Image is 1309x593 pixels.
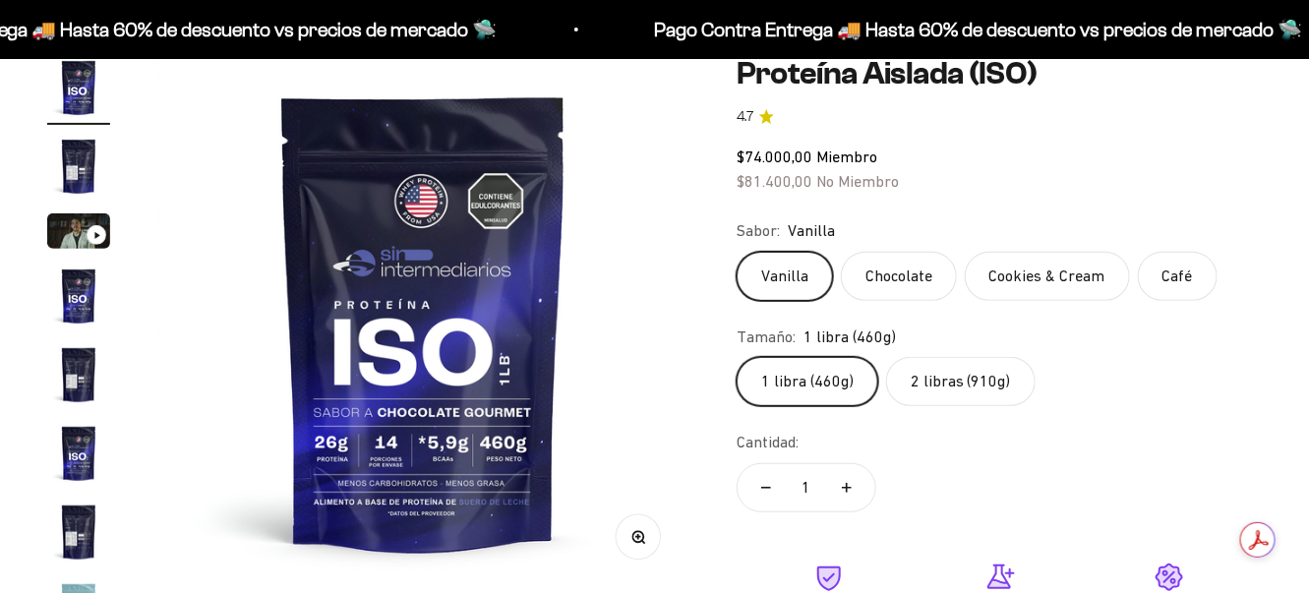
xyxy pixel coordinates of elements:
[47,56,110,125] button: Ir al artículo 1
[788,218,835,244] span: Vanilla
[47,213,110,255] button: Ir al artículo 3
[818,464,875,511] button: Aumentar cantidad
[47,135,110,204] button: Ir al artículo 2
[737,106,753,128] span: 4.7
[737,106,1262,128] a: 4.74.7 de 5.0 estrellas
[47,265,110,333] button: Ir al artículo 4
[803,325,896,350] span: 1 libra (460g)
[47,343,110,406] img: Proteína Aislada (ISO)
[816,172,899,190] span: No Miembro
[737,172,812,190] span: $81.400,00
[737,56,1262,90] h1: Proteína Aislada (ISO)
[47,501,110,563] img: Proteína Aislada (ISO)
[737,218,780,244] legend: Sabor:
[47,501,110,569] button: Ir al artículo 7
[737,148,812,165] span: $74.000,00
[47,422,110,485] img: Proteína Aislada (ISO)
[738,464,795,511] button: Reducir cantidad
[47,422,110,491] button: Ir al artículo 6
[737,430,799,455] label: Cantidad:
[816,148,877,165] span: Miembro
[47,135,110,198] img: Proteína Aislada (ISO)
[47,343,110,412] button: Ir al artículo 5
[47,265,110,327] img: Proteína Aislada (ISO)
[737,325,796,350] legend: Tamaño:
[585,14,1233,45] p: Pago Contra Entrega 🚚 Hasta 60% de descuento vs precios de mercado 🛸
[157,56,689,588] img: Proteína Aislada (ISO)
[47,56,110,119] img: Proteína Aislada (ISO)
